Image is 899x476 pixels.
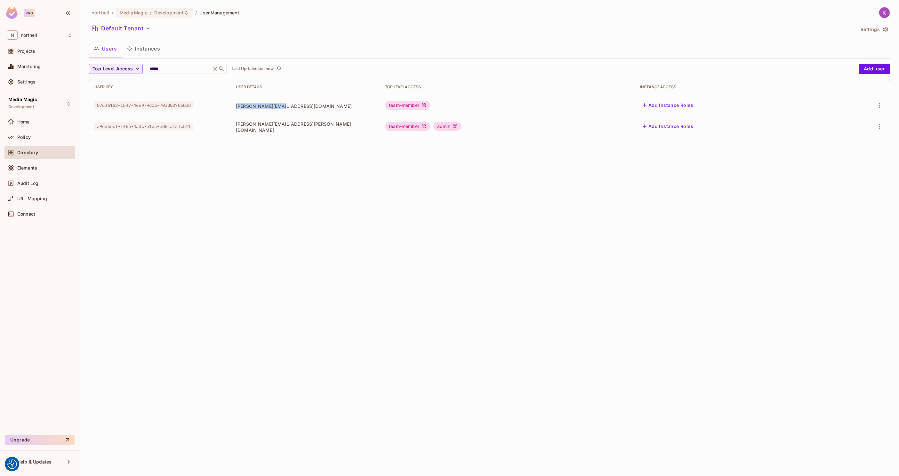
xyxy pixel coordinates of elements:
[17,49,35,54] span: Projects
[7,459,17,469] button: Consent Preferences
[385,101,430,110] div: team-member
[17,135,31,140] span: Policy
[94,84,226,90] div: User Key
[6,7,18,19] img: SReyMgAAAABJRU5ErkJggg==
[94,122,193,131] span: a9edbeef-146e-4a0c-a1da-a861af3fcb11
[236,84,375,90] div: User Details
[236,121,375,133] span: [PERSON_NAME][EMAIL_ADDRESS][PERSON_NAME][DOMAIN_NAME]
[17,181,38,186] span: Audit Log
[122,41,165,57] button: Instances
[21,33,37,38] span: Workspace: northell
[150,10,152,15] span: :
[17,165,37,171] span: Elements
[89,23,153,34] button: Default Tenant
[17,119,30,124] span: Home
[433,122,462,131] div: admin
[640,84,824,90] div: Instance Access
[92,10,109,16] span: the active workspace
[275,65,283,73] button: refresh
[92,65,133,73] span: Top Level Access
[195,10,197,16] li: /
[859,64,890,74] button: Add user
[276,66,282,72] span: refresh
[17,79,36,84] span: Settings
[24,9,35,17] div: Pro
[112,10,113,16] li: /
[89,41,122,57] button: Users
[7,30,18,40] span: N
[7,459,17,469] img: Revisit consent button
[5,435,75,445] button: Upgrade
[17,459,52,464] span: Help & Updates
[879,7,890,18] img: Kevin Charecki
[17,150,38,155] span: Directory
[385,84,630,90] div: Top Level Access
[640,100,696,110] button: Add Instance Roles
[640,121,696,131] button: Add Instance Roles
[8,104,34,109] span: Development
[154,10,184,16] span: Development
[274,65,283,73] span: Click to refresh data
[199,10,239,16] span: User Management
[236,103,375,109] span: [PERSON_NAME][EMAIL_ADDRESS][DOMAIN_NAME]
[89,64,143,74] button: Top Level Access
[17,64,41,69] span: Monitoring
[17,211,35,217] span: Connect
[17,196,47,201] span: URL Mapping
[94,101,193,109] span: 87636182-1547-4ee9-9d0a-70388078a8dd
[232,66,274,71] p: Last Updated just now
[120,10,147,16] span: Media Magic
[8,97,37,102] span: Media Magic
[385,122,430,131] div: team-member
[858,24,890,35] button: Settings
